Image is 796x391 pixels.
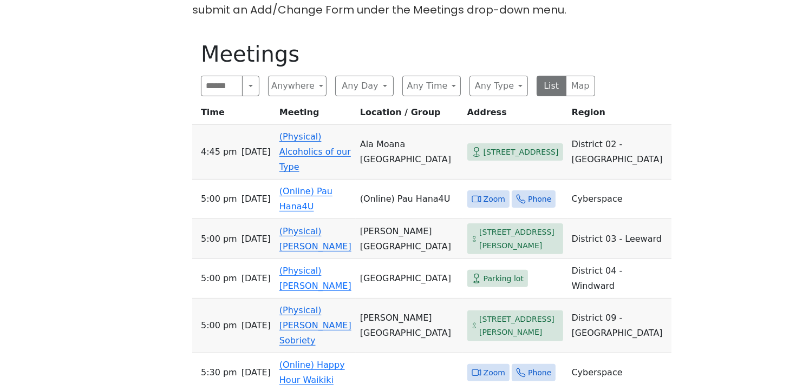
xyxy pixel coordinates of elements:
[356,219,463,259] td: [PERSON_NAME][GEOGRAPHIC_DATA]
[356,125,463,180] td: Ala Moana [GEOGRAPHIC_DATA]
[566,76,596,96] button: Map
[567,105,671,125] th: Region
[469,76,528,96] button: Any Type
[567,259,671,299] td: District 04 - Windward
[567,180,671,219] td: Cyberspace
[279,186,332,211] a: (Online) Pau Hana4U
[356,259,463,299] td: [GEOGRAPHIC_DATA]
[275,105,356,125] th: Meeting
[242,76,259,96] button: Search
[268,76,327,96] button: Anywhere
[528,366,551,380] span: Phone
[484,145,559,159] span: [STREET_ADDRESS]
[537,76,566,96] button: List
[242,231,271,247] span: [DATE]
[356,299,463,353] td: [PERSON_NAME][GEOGRAPHIC_DATA]
[279,226,351,251] a: (Physical) [PERSON_NAME]
[335,76,394,96] button: Any Day
[201,144,237,160] span: 4:45 PM
[484,366,505,380] span: Zoom
[201,76,243,96] input: Search
[242,191,271,207] span: [DATE]
[567,125,671,180] td: District 02 - [GEOGRAPHIC_DATA]
[479,226,559,252] span: [STREET_ADDRESS][PERSON_NAME]
[567,299,671,353] td: District 09 - [GEOGRAPHIC_DATA]
[528,193,551,206] span: Phone
[192,105,275,125] th: Time
[201,318,237,333] span: 5:00 PM
[279,360,345,385] a: (Online) Happy Hour Waikiki
[279,266,351,291] a: (Physical) [PERSON_NAME]
[242,144,271,160] span: [DATE]
[567,219,671,259] td: District 03 - Leeward
[242,271,271,286] span: [DATE]
[242,365,271,380] span: [DATE]
[463,105,567,125] th: Address
[484,193,505,206] span: Zoom
[201,271,237,286] span: 5:00 PM
[479,313,559,339] span: [STREET_ADDRESS][PERSON_NAME]
[356,105,463,125] th: Location / Group
[484,272,524,286] span: Parking lot
[402,76,461,96] button: Any Time
[201,191,237,207] span: 5:00 PM
[279,305,351,346] a: (Physical) [PERSON_NAME] Sobriety
[279,131,351,172] a: (Physical) Alcoholics of our Type
[201,41,595,67] h1: Meetings
[242,318,271,333] span: [DATE]
[356,180,463,219] td: (Online) Pau Hana4U
[201,231,237,247] span: 5:00 PM
[201,365,237,380] span: 5:30 PM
